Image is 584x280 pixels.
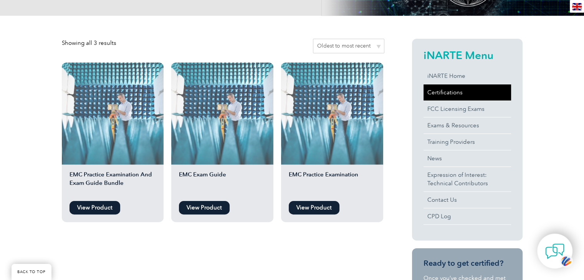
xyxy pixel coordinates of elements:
img: svg+xml;base64,PHN2ZyB3aWR0aD0iNDQiIGhlaWdodD0iNDQiIHZpZXdCb3g9IjAgMCA0NCA0NCIgZmlsbD0ibm9uZSIgeG... [560,254,573,268]
a: iNARTE Home [424,68,511,84]
a: Contact Us [424,192,511,208]
a: EMC Practice Examination And Exam Guide Bundle [62,63,164,197]
a: CPD Log [424,208,511,224]
a: Certifications [424,84,511,100]
a: FCC Licensing Exams [424,101,511,117]
a: News [424,150,511,166]
a: Exams & Resources [424,117,511,133]
a: EMC Exam Guide [171,63,273,197]
select: Shop order [313,39,384,53]
a: Expression of Interest:Technical Contributors [424,167,511,191]
a: Training Providers [424,134,511,150]
h2: EMC Exam Guide [171,170,273,197]
a: View Product [289,201,339,214]
img: EMC Exam Guide [171,63,273,165]
a: View Product [69,201,120,214]
a: BACK TO TOP [12,264,51,280]
h3: Ready to get certified? [424,259,511,268]
img: contact-chat.png [545,242,564,261]
a: View Product [179,201,230,214]
img: en [572,3,582,10]
img: EMC Practice Examination And Exam Guide Bundle [62,63,164,165]
a: EMC Practice Examination [281,63,383,197]
p: Showing all 3 results [62,39,116,47]
h2: iNARTE Menu [424,49,511,61]
h2: EMC Practice Examination [281,170,383,197]
img: EMC Practice Examination [281,63,383,165]
h2: EMC Practice Examination And Exam Guide Bundle [62,170,164,197]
